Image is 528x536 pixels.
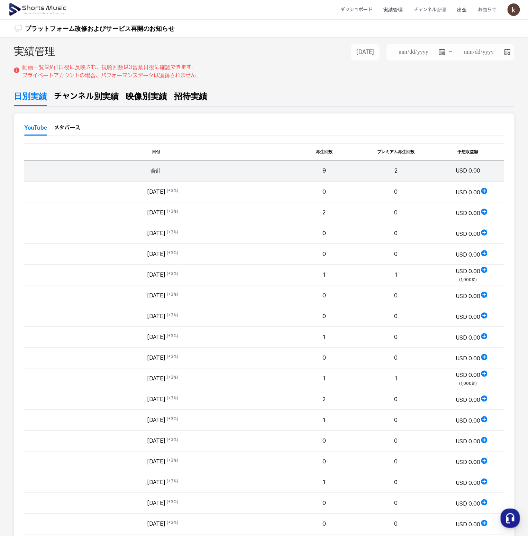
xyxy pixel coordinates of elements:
[456,188,480,197] span: USD 0.00
[360,285,432,306] td: 0
[27,250,285,258] p: [DATE]
[167,250,178,256] span: (+ 3 %)
[456,267,480,276] span: USD 0.00
[288,244,360,265] td: 0
[360,182,432,202] td: 0
[27,458,285,466] p: [DATE]
[14,90,47,106] a: 日別実績
[335,1,378,19] li: ダッシュボード
[167,188,178,193] span: (+ 3 %)
[360,161,432,182] td: 2
[2,219,46,237] a: Home
[126,90,167,103] span: 映像別実績
[360,348,432,368] td: 0
[386,44,514,61] li: ~
[25,24,174,33] a: プラットフォーム改修およびサービス再開のお知らせ
[360,389,432,410] td: 0
[456,417,480,425] span: USD 0.00
[288,472,360,493] td: 1
[126,90,167,106] a: 映像別実績
[472,1,502,19] a: お知らせ
[288,451,360,472] td: 0
[27,375,285,383] p: [DATE]
[288,431,360,451] td: 0
[288,389,360,410] td: 2
[54,90,119,103] span: チャンネル別実績
[456,334,480,342] span: USD 0.00
[167,271,178,276] span: (+ 3 %)
[456,379,480,388] span: ( 1,000 $1)
[27,499,285,507] p: [DATE]
[288,327,360,348] td: 1
[174,90,207,106] a: 招待実績
[360,451,432,472] td: 0
[456,371,480,379] span: USD 0.00
[89,219,133,237] a: Settings
[167,478,178,484] span: (+ 3 %)
[167,395,178,401] span: (+ 3 %)
[54,124,80,135] button: メタバース
[378,1,408,19] a: 実績管理
[167,375,178,380] span: (+ 3 %)
[46,219,89,237] a: Messages
[456,276,480,284] span: ( 1,000 $1)
[288,493,360,514] td: 0
[14,67,19,73] img: 설명 아이콘
[456,292,480,301] span: USD 0.00
[167,416,178,422] span: (+ 3 %)
[288,410,360,431] td: 1
[27,354,285,362] p: [DATE]
[288,265,360,285] td: 1
[452,1,472,19] a: 出金
[54,90,119,106] a: チャンネル別実績
[24,124,47,136] button: YouTube
[27,478,285,487] p: [DATE]
[351,44,380,61] button: [DATE]
[360,202,432,223] td: 0
[360,244,432,265] td: 0
[27,437,285,445] p: [DATE]
[288,202,360,223] td: 2
[288,368,360,389] td: 1
[360,472,432,493] td: 0
[360,265,432,285] td: 1
[27,209,285,217] p: [DATE]
[27,292,285,300] p: [DATE]
[288,161,360,182] td: 9
[27,416,285,424] p: [DATE]
[288,306,360,327] td: 0
[456,313,480,321] span: USD 0.00
[360,368,432,389] td: 1
[360,514,432,534] td: 0
[360,143,432,160] th: プレミアム再生回数
[288,514,360,534] td: 0
[27,520,285,528] p: [DATE]
[456,230,480,238] span: USD 0.00
[360,223,432,244] td: 0
[57,230,78,235] span: Messages
[360,327,432,348] td: 0
[360,493,432,514] td: 0
[432,143,504,160] th: 予想収益額
[456,167,480,174] span: USD 0.00
[167,458,178,463] span: (+ 3 %)
[456,354,480,363] span: USD 0.00
[14,90,47,103] span: 日別実績
[167,499,178,505] span: (+ 3 %)
[288,223,360,244] td: 0
[18,230,30,235] span: Home
[27,333,285,341] p: [DATE]
[507,3,520,16] img: 사용자 이미지
[27,395,285,404] p: [DATE]
[288,182,360,202] td: 0
[27,312,285,321] p: [DATE]
[456,458,480,466] span: USD 0.00
[14,44,55,61] h2: 実績管理
[102,230,119,235] span: Settings
[408,1,452,19] a: チャンネル管理
[174,90,207,103] span: 招待実績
